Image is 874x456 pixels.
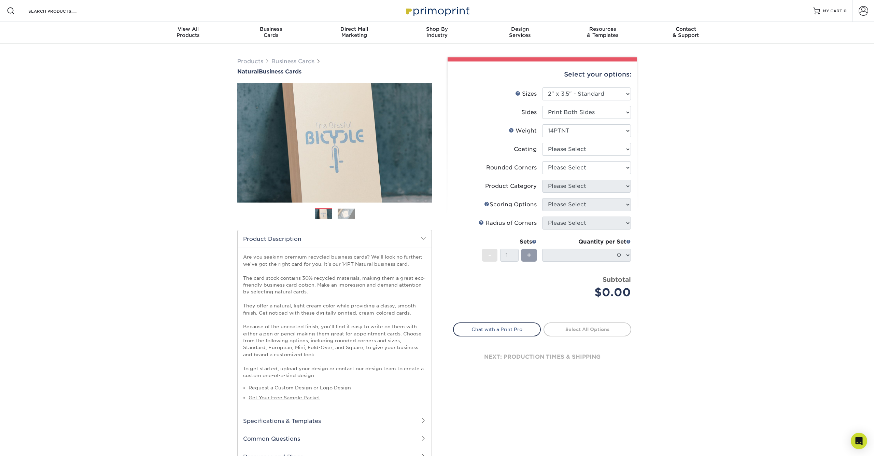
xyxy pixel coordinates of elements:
div: Radius of Corners [479,219,537,227]
div: Product Category [485,182,537,190]
a: Chat with a Print Pro [453,322,541,336]
span: 0 [844,9,847,13]
div: $0.00 [547,284,631,301]
div: Sides [521,108,537,116]
a: Shop ByIndustry [396,22,479,44]
a: Business Cards [271,58,314,65]
div: Sizes [515,90,537,98]
a: Request a Custom Design or Logo Design [249,385,351,390]
input: SEARCH PRODUCTS..... [28,7,94,15]
div: Quantity per Set [542,238,631,246]
a: Get Your Free Sample Packet [249,395,320,400]
span: - [488,250,491,260]
span: View All [147,26,230,32]
div: Select your options: [453,61,631,87]
a: Contact& Support [644,22,727,44]
div: Coating [514,145,537,153]
iframe: Google Customer Reviews [2,435,58,454]
span: + [527,250,531,260]
img: Primoprint [403,3,471,18]
h2: Product Description [238,230,432,248]
a: Products [237,58,263,65]
h2: Specifications & Templates [238,412,432,430]
div: Open Intercom Messenger [851,433,867,449]
img: Business Cards 02 [338,208,355,219]
div: Services [478,26,561,38]
img: Natural 01 [237,45,432,240]
div: Products [147,26,230,38]
div: Scoring Options [484,201,537,209]
h1: Business Cards [237,68,432,75]
span: Direct Mail [313,26,396,32]
a: View AllProducts [147,22,230,44]
div: Weight [509,127,537,135]
img: Business Cards 01 [315,206,332,223]
p: Are you seeking premium recycled business cards? We’ll look no further; we’ve got the right card ... [243,253,426,379]
div: Rounded Corners [486,164,537,172]
div: & Templates [561,26,644,38]
span: Contact [644,26,727,32]
div: Cards [230,26,313,38]
div: Industry [396,26,479,38]
a: BusinessCards [230,22,313,44]
div: Marketing [313,26,396,38]
a: Direct MailMarketing [313,22,396,44]
div: & Support [644,26,727,38]
a: Select All Options [544,322,631,336]
span: MY CART [823,8,842,14]
span: Design [478,26,561,32]
h2: Common Questions [238,430,432,447]
span: Shop By [396,26,479,32]
div: Sets [482,238,537,246]
div: next: production times & shipping [453,336,631,377]
a: DesignServices [478,22,561,44]
a: NaturalBusiness Cards [237,68,432,75]
span: Resources [561,26,644,32]
span: Natural [237,68,259,75]
strong: Subtotal [603,276,631,283]
a: Resources& Templates [561,22,644,44]
span: Business [230,26,313,32]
